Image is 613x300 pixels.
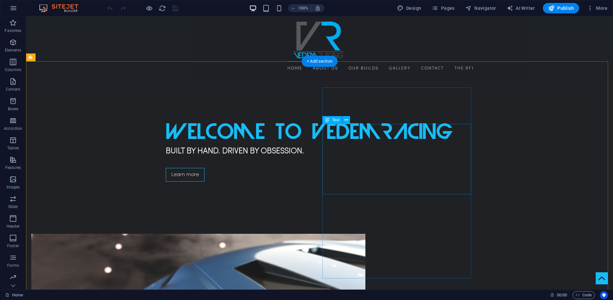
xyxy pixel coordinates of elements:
[298,4,308,12] h6: 100%
[548,5,574,11] span: Publish
[465,5,496,11] span: Navigator
[561,292,562,297] span: :
[463,3,499,13] button: Navigator
[394,3,424,13] div: Design (Ctrl+Alt+Y)
[288,4,311,12] button: 100%
[332,118,339,122] span: Text
[38,4,86,12] img: Editor Logo
[397,5,421,11] span: Design
[8,204,18,209] p: Slider
[5,291,23,299] a: Click to cancel selection. Double-click to open Pages
[4,126,22,131] p: Accordion
[550,291,567,299] h6: Session time
[584,3,610,13] button: More
[432,5,454,11] span: Pages
[600,291,608,299] button: Usercentrics
[159,5,166,12] i: Reload page
[8,106,19,112] p: Boxes
[7,224,20,229] p: Header
[5,48,22,53] p: Elements
[557,291,567,299] span: 00 00
[7,263,19,268] p: Forms
[5,67,21,72] p: Columns
[301,56,338,67] div: + Add section
[7,145,19,151] p: Tables
[575,291,592,299] span: Code
[507,5,535,11] span: AI Writer
[587,5,607,11] span: More
[394,3,424,13] button: Design
[7,243,19,248] p: Footer
[543,3,579,13] button: Publish
[429,3,457,13] button: Pages
[5,28,21,33] p: Favorites
[7,185,20,190] p: Images
[504,3,538,13] button: AI Writer
[158,4,166,12] button: reload
[315,5,321,11] i: On resize automatically adjust zoom level to fit chosen device.
[5,165,21,170] p: Features
[6,87,20,92] p: Content
[573,291,595,299] button: Code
